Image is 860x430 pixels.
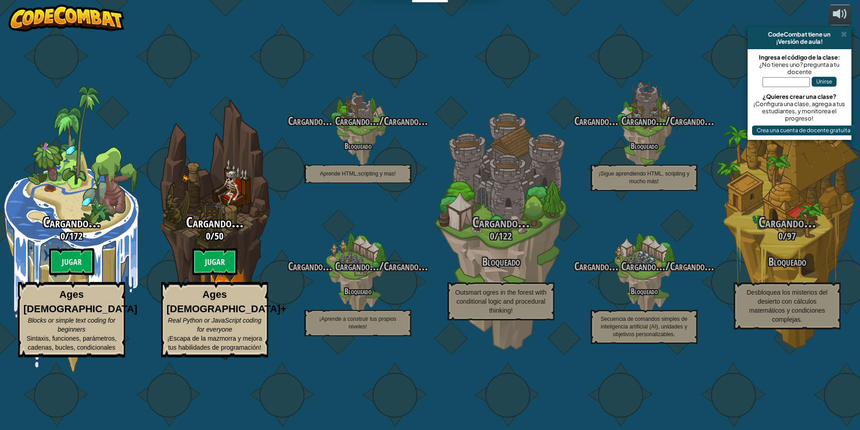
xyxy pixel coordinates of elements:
[320,171,395,177] span: Aprende HTML,scripting y mas!
[286,287,429,296] h4: Bloqueado
[778,229,783,243] span: 0
[319,316,396,330] span: ¡Aprende a construir tus propios niveles!
[599,171,689,185] span: ¡Sigue aprendiendo HTML, scripting y mucho más!
[143,86,286,372] div: Complete previous world to unlock
[286,203,429,346] div: Complete previous world to unlock
[751,31,848,38] div: CodeCombat tiene un
[572,203,716,346] div: Complete previous world to unlock
[472,213,530,232] span: Cargando...
[27,335,116,351] span: Sintaxis, funciones, parámetros, cadenas, bucles, condicionales
[288,113,332,129] span: Cargando...
[752,125,855,135] button: Crea una cuenta de docente gratuita
[429,86,572,372] div: Complete previous world to unlock
[752,54,847,61] div: Ingresa el código de la clase:
[186,213,244,232] span: Cargando...
[332,259,379,274] span: Cargando...
[192,248,237,275] btn: Jugar
[600,316,687,338] span: Secuencia de comandos simples de inteligencia artificial (AI), unidades y objetivos personalizables.
[168,317,261,333] span: Real Python or JavaScript coding for everyone
[167,289,286,314] strong: Ages [DEMOGRAPHIC_DATA]+
[429,256,572,268] h3: Bloqueado
[288,259,332,274] span: Cargando...
[572,260,716,273] h3: /
[384,259,428,274] span: Cargando...
[286,58,429,201] div: Complete previous world to unlock
[206,229,210,243] span: 0
[384,113,428,129] span: Cargando...
[618,113,665,129] span: Cargando...
[23,289,137,314] strong: Ages [DEMOGRAPHIC_DATA]
[670,259,714,274] span: Cargando...
[618,259,665,274] span: Cargando...
[716,86,859,372] div: Complete previous world to unlock
[752,93,847,100] div: ¿Quieres crear una clase?
[455,289,546,314] span: Outsmart ogres in the forest with conditional logic and procedural thinking!
[574,113,618,129] span: Cargando...
[670,113,714,129] span: Cargando...
[286,260,429,273] h3: /
[787,229,796,243] span: 97
[498,229,512,243] span: 122
[43,213,101,232] span: Cargando...
[716,256,859,268] h3: Bloqueado
[286,115,429,127] h3: /
[572,115,716,127] h3: /
[752,61,847,75] div: ¿No tienes uno? pregunta a tu docente
[572,287,716,296] h4: Bloqueado
[747,289,827,323] span: Desbloquea los misterios del desierto con cálculos matemáticos y condiciones complejas.
[752,100,847,122] div: ¡Configura una clase, agrega a tus estudiantes, y monitorea el progreso!
[490,229,494,243] span: 0
[829,5,851,26] button: Ajustar el volúmen
[758,213,816,232] span: Cargando...
[49,248,94,275] btn: Jugar
[812,77,837,87] button: Unirse
[716,231,859,241] h3: /
[574,259,618,274] span: Cargando...
[751,38,848,45] div: ¡Versión de aula!
[332,113,379,129] span: Cargando...
[28,317,116,333] span: Blocks or simple text coding for beginners
[214,229,223,243] span: 50
[286,142,429,150] h4: Bloqueado
[572,58,716,201] div: Complete previous world to unlock
[143,231,286,241] h3: /
[429,231,572,241] h3: /
[60,229,65,243] span: 0
[9,5,124,32] img: CodeCombat - Learn how to code by playing a game
[167,335,262,351] span: ¡Escapa de la mazmorra y mejora tus habilidades de programación!
[69,229,83,243] span: 172
[572,142,716,150] h4: Bloqueado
